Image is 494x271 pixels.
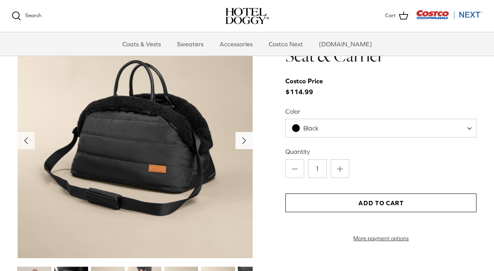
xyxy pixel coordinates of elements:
span: Search [25,12,41,18]
button: Previous [18,132,35,149]
img: hoteldoggycom [225,8,269,24]
label: Color [285,107,476,116]
span: Black [303,125,319,132]
span: $114.99 [285,76,331,97]
span: Black [286,124,334,132]
button: Add to Cart [285,194,476,212]
input: Quantity [308,159,327,178]
span: Black [285,119,476,137]
span: Cart [385,12,396,20]
a: Coats & Vests [115,32,168,56]
a: Cart [385,11,408,21]
a: Costco Next [262,32,310,56]
label: Quantity [285,147,476,156]
img: Costco Next [416,10,482,19]
a: hoteldoggy.com hoteldoggycom [225,8,269,24]
a: Visit Costco Next [416,15,482,21]
button: Next [235,132,253,149]
div: Costco Price [285,76,323,86]
h1: Hotel Doggy Deluxe Car Seat & Carrier [285,23,476,67]
a: [DOMAIN_NAME] [312,32,379,56]
a: Sweaters [170,32,211,56]
a: Search [12,11,41,21]
a: More payment options [285,235,476,242]
a: Accessories [212,32,260,56]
